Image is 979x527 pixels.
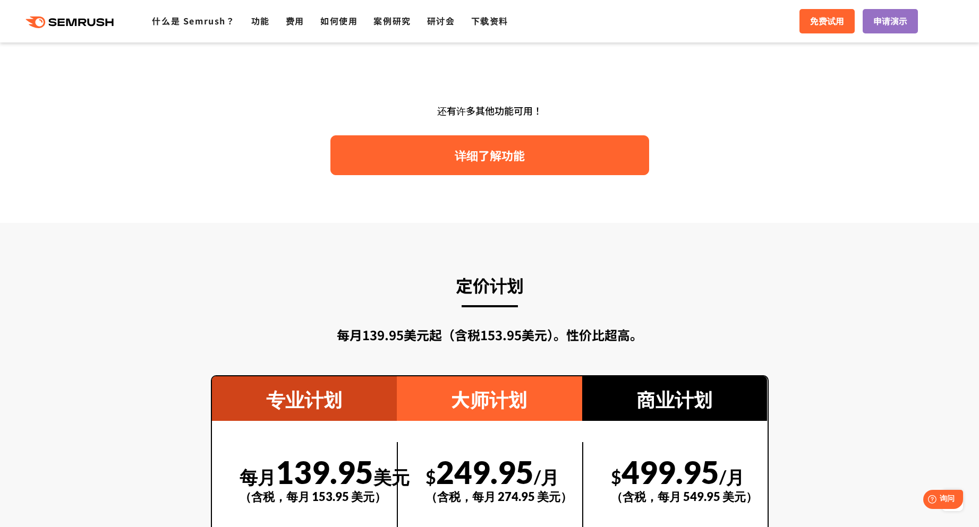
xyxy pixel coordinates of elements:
[337,325,643,344] font: 每月139.95美元起（含税153.95美元）。性价比超高。
[810,14,844,27] font: 免费试用
[863,9,918,33] a: 申请演示
[456,273,524,297] font: 定价计划
[251,14,270,27] a: 功能
[330,135,649,175] a: 详细了解功能
[436,454,534,490] font: 249.95
[425,489,572,504] font: （含税，每月 274.95 美元）
[611,489,757,504] font: （含税，每月 549.95 美元）
[884,486,967,515] iframe: 帮助小部件启动器
[240,489,386,504] font: （含税，每月 153.95 美元）
[427,14,455,27] a: 研讨会
[425,466,436,488] font: $
[451,385,527,412] font: 大师计划
[611,466,622,488] font: $
[455,146,525,163] font: 详细了解功能
[437,103,542,117] font: 还有许多其他功能可用！
[373,14,411,27] a: 案例研究
[373,466,410,488] font: 美元
[266,385,343,412] font: 专业计划
[320,14,357,27] a: 如何使用
[534,466,559,488] font: /月
[286,14,304,27] a: 费用
[471,14,508,27] a: 下载资料
[152,14,235,27] a: 什么是 Semrush？
[719,466,744,488] font: /月
[622,454,719,490] font: 499.95
[873,14,907,27] font: 申请演示
[240,466,276,488] font: 每月
[799,9,855,33] a: 免费试用
[276,454,373,490] font: 139.95
[636,385,713,412] font: 商业计划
